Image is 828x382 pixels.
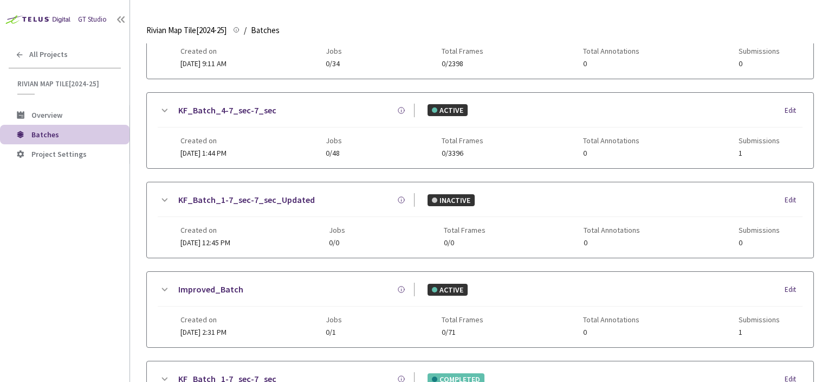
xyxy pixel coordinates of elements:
span: 1 [739,149,780,157]
span: 0/0 [444,239,486,247]
span: Jobs [326,315,342,324]
span: Total Frames [444,226,486,234]
div: KF_Batch_1-7_sec-7_sec_UpdatedINACTIVEEditCreated on[DATE] 12:45 PMJobs0/0Total Frames0/0Total An... [147,182,813,258]
div: Edit [785,284,803,295]
span: Total Frames [442,47,483,55]
span: 1 [739,328,780,336]
span: Total Annotations [584,226,640,234]
a: KF_Batch_1-7_sec-7_sec_Updated [178,193,315,207]
span: Jobs [326,47,342,55]
span: Rivian Map Tile[2024-25] [17,79,114,88]
span: Jobs [329,226,345,234]
div: KF_Batch_4-7_sec-7_secACTIVEEditCreated on[DATE] 1:44 PMJobs0/48Total Frames0/3396Total Annotatio... [147,93,813,168]
div: INACTIVE [428,194,475,206]
span: Created on [180,47,227,55]
span: 0/2398 [442,60,483,68]
div: Improved_BatchACTIVEEditCreated on[DATE] 2:31 PMJobs0/1Total Frames0/71Total Annotations0Submissi... [147,272,813,347]
span: 0 [584,239,640,247]
span: Submissions [739,315,780,324]
span: 0 [583,60,639,68]
span: Submissions [739,226,780,234]
span: [DATE] 2:31 PM [180,327,227,337]
span: Jobs [326,136,342,145]
div: Edit [785,105,803,116]
span: 0/48 [326,149,342,157]
span: All Projects [29,50,68,59]
div: Edit [785,195,803,206]
span: Total Annotations [583,315,639,324]
div: ACTIVE [428,284,468,296]
span: Total Frames [442,315,483,324]
span: Total Annotations [583,136,639,145]
span: 0/34 [326,60,342,68]
a: KF_Batch_4-7_sec-7_sec [178,104,276,117]
a: Improved_Batch [178,283,243,296]
span: Created on [180,226,230,234]
span: Batches [31,130,59,139]
span: 0 [739,60,780,68]
span: Created on [180,136,227,145]
span: Rivian Map Tile[2024-25] [146,24,227,37]
span: 0/1 [326,328,342,336]
div: ACTIVE [428,104,468,116]
span: Submissions [739,136,780,145]
div: GT Studio [78,15,107,25]
span: [DATE] 12:45 PM [180,238,230,247]
span: 0/71 [442,328,483,336]
span: 0 [583,149,639,157]
span: Total Annotations [583,47,639,55]
span: 0 [583,328,639,336]
span: Created on [180,315,227,324]
span: Submissions [739,47,780,55]
li: / [244,24,247,37]
span: [DATE] 9:11 AM [180,59,227,68]
span: Total Frames [442,136,483,145]
span: Batches [251,24,280,37]
span: 0/0 [329,239,345,247]
span: 0/3396 [442,149,483,157]
span: 0 [739,239,780,247]
span: Overview [31,110,62,120]
span: Project Settings [31,149,87,159]
span: [DATE] 1:44 PM [180,148,227,158]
